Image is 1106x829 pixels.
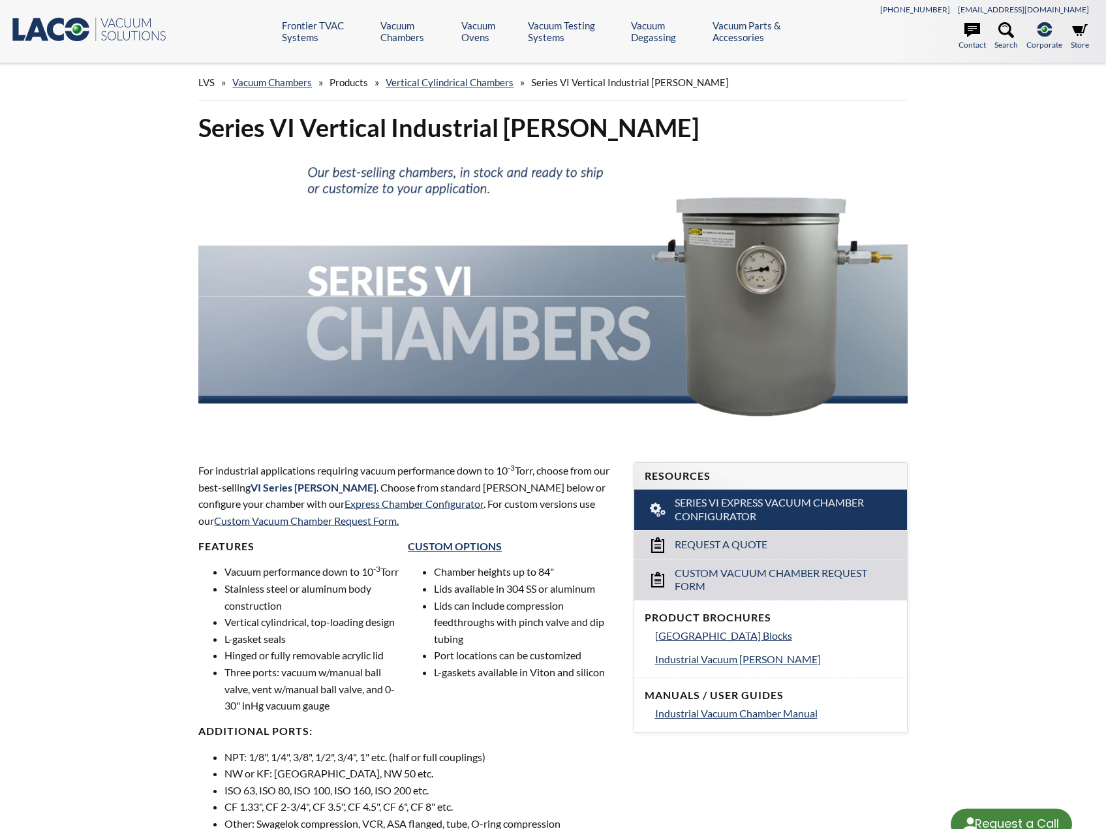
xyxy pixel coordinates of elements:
[959,22,986,51] a: Contact
[655,707,818,719] span: Industrial Vacuum Chamber Manual
[655,629,792,642] span: [GEOGRAPHIC_DATA] Blocks
[214,514,399,527] a: Custom Vacuum Chamber Request Form.
[380,20,451,43] a: Vacuum Chambers
[634,530,907,559] a: Request a Quote
[528,20,622,43] a: Vacuum Testing Systems
[634,559,907,601] a: Custom Vacuum Chamber Request Form
[198,725,617,738] h4: Additional ports:
[345,497,484,510] a: Express Chamber Configurator
[645,469,897,483] h4: Resources
[224,782,617,799] li: ISO 63, ISO 80, ISO 100, ISO 160, ISO 200 etc.
[251,481,376,493] strong: VI Series [PERSON_NAME]
[386,76,514,88] a: Vertical Cylindrical Chambers
[1071,22,1089,51] a: Store
[880,5,950,14] a: [PHONE_NUMBER]
[655,651,897,668] a: Industrial Vacuum [PERSON_NAME]
[198,64,908,101] div: » » » »
[224,614,400,631] li: Vertical cylindrical, top-loading design
[655,705,897,722] a: Industrial Vacuum Chamber Manual
[198,112,908,144] h1: Series VI Vertical Industrial [PERSON_NAME]
[1026,39,1062,51] span: Corporate
[434,664,609,681] li: L-gaskets available in Viton and silicon
[224,765,617,782] li: NW or KF: [GEOGRAPHIC_DATA], NW 50 etc.
[461,20,518,43] a: Vacuum Ovens
[224,631,400,648] li: L-gasket seals
[655,653,821,665] span: Industrial Vacuum [PERSON_NAME]
[713,20,821,43] a: Vacuum Parts & Accessories
[373,564,380,574] sup: -3
[675,567,868,594] span: Custom Vacuum Chamber Request Form
[434,580,609,597] li: Lids available in 304 SS or aluminum
[434,597,609,648] li: Lids can include compression feedthroughs with pinch valve and dip tubing
[224,798,617,815] li: CF 1.33", CF 2-3/4", CF 3.5", CF 4.5", CF 6", CF 8" etc.
[198,540,400,554] h4: Features
[198,154,908,438] img: Series VI Chambers header
[531,76,729,88] span: Series VI Vertical Industrial [PERSON_NAME]
[224,563,400,580] li: Vacuum performance down to 10 Torr
[224,647,400,664] li: Hinged or fully removable acrylic lid
[198,462,617,529] p: For industrial applications requiring vacuum performance down to 10 Torr, choose from our best-se...
[232,76,312,88] a: Vacuum Chambers
[198,76,215,88] span: LVS
[434,647,609,664] li: Port locations can be customized
[958,5,1089,14] a: [EMAIL_ADDRESS][DOMAIN_NAME]
[224,664,400,714] li: Three ports: vacuum w/manual ball valve, vent w/manual ball valve, and 0-30" inHg vacuum gauge
[675,496,868,524] span: Series VI Express Vacuum Chamber Configurator
[224,580,400,614] li: Stainless steel or aluminum body construction
[631,20,703,43] a: Vacuum Degassing
[330,76,368,88] span: Products
[508,463,515,473] sup: -3
[994,22,1018,51] a: Search
[655,627,897,644] a: [GEOGRAPHIC_DATA] Blocks
[408,540,502,552] a: Custom Options
[224,749,617,766] li: NPT: 1/8", 1/4", 3/8", 1/2", 3/4", 1" etc. (half or full couplings)
[282,20,371,43] a: Frontier TVAC Systems
[645,689,897,702] h4: Manuals / User Guides
[434,563,609,580] li: Chamber heights up to 84"
[675,538,767,552] span: Request a Quote
[634,490,907,530] a: Series VI Express Vacuum Chamber Configurator
[645,611,897,625] h4: Product Brochures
